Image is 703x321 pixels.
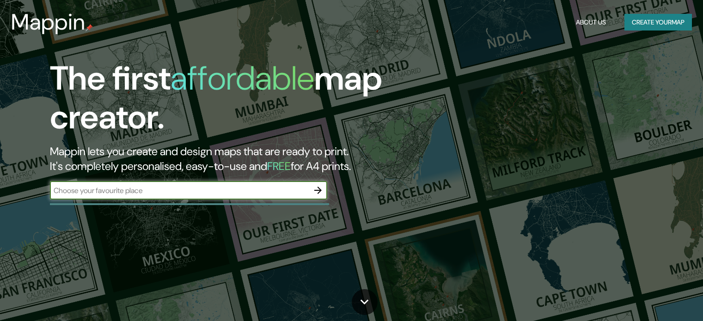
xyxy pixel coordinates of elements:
h2: Mappin lets you create and design maps that are ready to print. It's completely personalised, eas... [50,144,402,174]
input: Choose your favourite place [50,185,309,196]
h1: affordable [171,57,314,100]
h1: The first map creator. [50,59,402,144]
button: Create yourmap [624,14,692,31]
img: mappin-pin [86,24,93,31]
h3: Mappin [11,9,86,35]
button: About Us [572,14,610,31]
h5: FREE [267,159,291,173]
